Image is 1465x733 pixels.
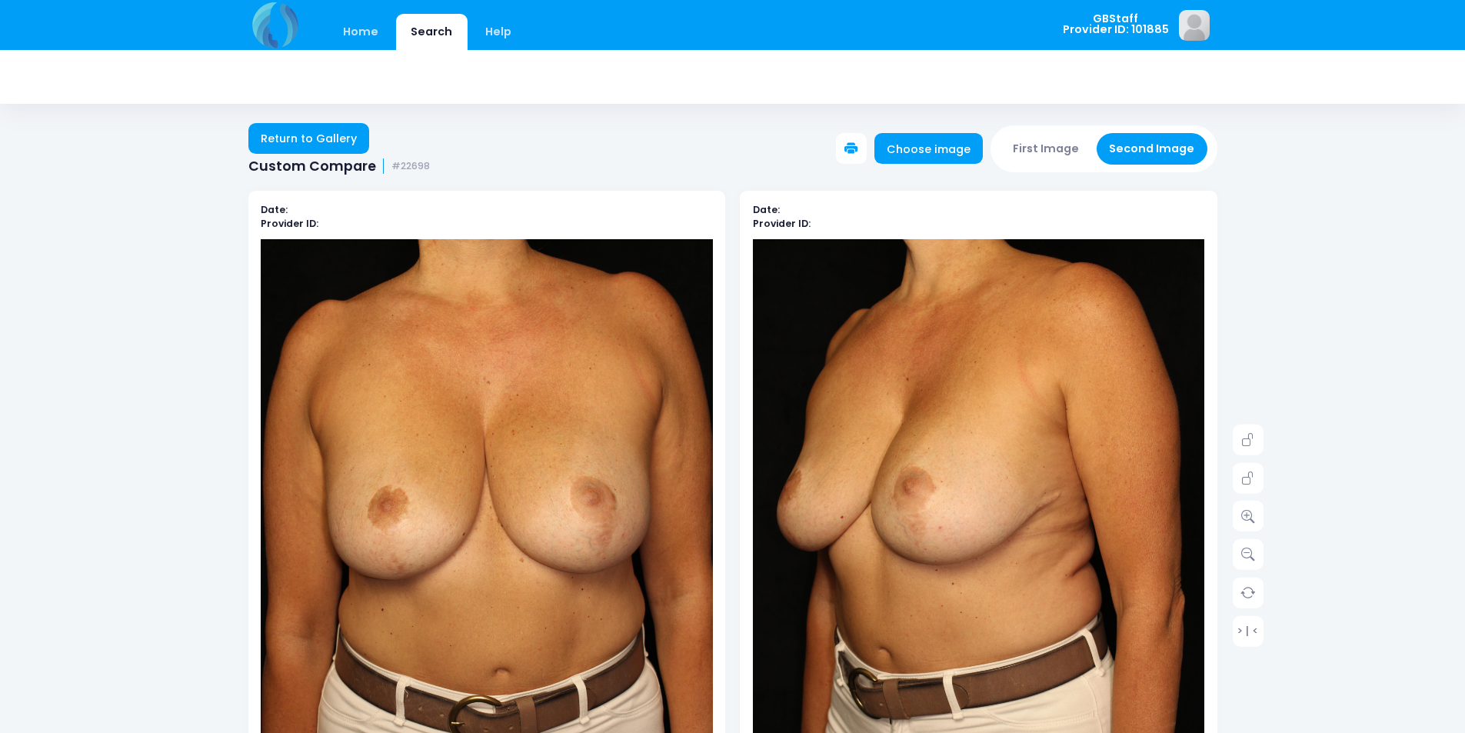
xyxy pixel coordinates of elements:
span: Custom Compare [248,158,376,175]
a: Return to Gallery [248,123,370,154]
a: > | < [1233,615,1264,646]
img: image [1179,10,1210,41]
a: Search [396,14,468,50]
span: GBStaff Provider ID: 101885 [1063,13,1169,35]
b: Provider ID: [753,217,811,230]
button: First Image [1001,133,1092,165]
b: Date: [753,203,780,216]
a: Help [470,14,526,50]
a: Home [328,14,394,50]
a: Choose image [874,133,984,164]
button: Second Image [1097,133,1207,165]
b: Date: [261,203,288,216]
small: #22698 [391,161,430,172]
b: Provider ID: [261,217,318,230]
